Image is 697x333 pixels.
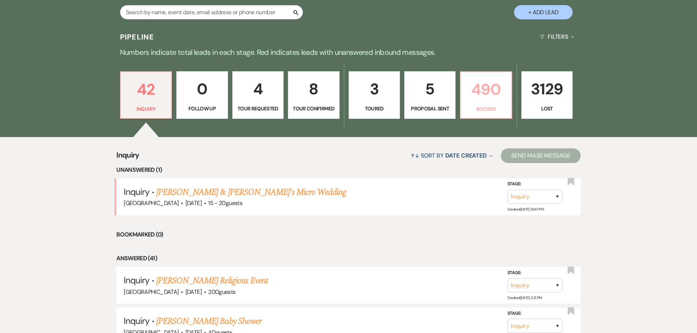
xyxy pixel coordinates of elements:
span: [DATE] [186,199,202,207]
span: Inquiry [124,315,149,326]
button: Send Mass Message [501,148,581,163]
p: Inquiry [125,105,167,113]
a: 5Proposal Sent [404,71,456,119]
a: [PERSON_NAME] Baby Shower [156,315,262,328]
p: Follow Up [181,105,223,113]
a: 8Tour Confirmed [288,71,339,119]
p: Numbers indicate total leads in each stage. Red indicates leads with unanswered inbound messages. [85,46,612,58]
a: [PERSON_NAME] Religious Event [156,274,268,287]
li: Bookmarked (0) [116,230,581,239]
p: 3129 [526,77,568,101]
li: Answered (41) [116,254,581,263]
p: Booked [465,105,507,113]
a: 0Follow Up [176,71,228,119]
a: 490Booked [460,71,512,119]
p: 4 [237,77,279,101]
p: 490 [465,77,507,102]
a: 3Toured [349,71,400,119]
p: 3 [353,77,395,101]
h3: Pipeline [120,32,154,42]
a: 3129Lost [521,71,573,119]
p: Tour Confirmed [293,105,334,113]
p: Toured [353,105,395,113]
span: [GEOGRAPHIC_DATA] [124,288,179,296]
label: Stage: [507,269,562,277]
a: 4Tour Requested [232,71,284,119]
span: Created: [DATE] 10:47 PM [507,207,544,212]
input: Search by name, event date, email address or phone number [120,5,303,19]
li: Unanswered (1) [116,165,581,175]
p: Proposal Sent [409,105,451,113]
span: Date Created [445,152,487,159]
span: 200 guests [208,288,235,296]
label: Stage: [507,180,562,188]
button: Filters [537,27,577,46]
label: Stage: [507,310,562,318]
span: [DATE] [186,288,202,296]
a: [PERSON_NAME] & [PERSON_NAME]'s Micro Wedding [156,186,346,199]
p: Tour Requested [237,105,279,113]
p: Lost [526,105,568,113]
span: ↑↓ [411,152,419,159]
span: Created: [DATE] 3:21 PM [507,295,542,300]
span: Inquiry [124,186,149,197]
span: Inquiry [124,275,149,286]
span: Inquiry [116,150,139,165]
span: [GEOGRAPHIC_DATA] [124,199,179,207]
p: 5 [409,77,451,101]
p: 8 [293,77,334,101]
button: Sort By Date Created [408,146,495,165]
button: + Add Lead [514,5,573,19]
a: 42Inquiry [120,71,172,119]
p: 0 [181,77,223,101]
span: 15 - 20 guests [208,199,242,207]
p: 42 [125,77,167,102]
